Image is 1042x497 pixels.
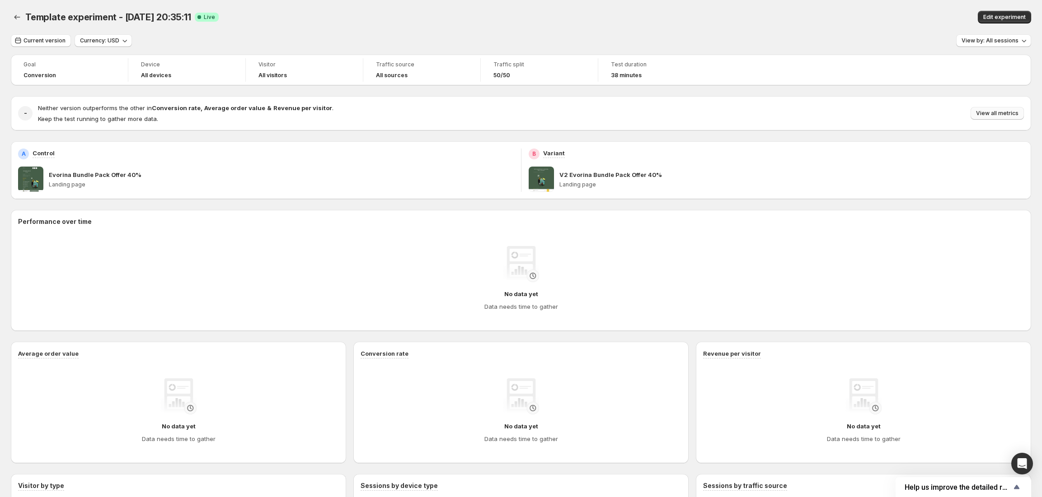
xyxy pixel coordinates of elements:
[152,104,201,111] strong: Conversion rate
[1011,453,1033,474] div: Open Intercom Messenger
[376,72,408,79] h4: All sources
[484,302,558,311] h4: Data needs time to gather
[49,181,514,188] p: Landing page
[827,434,901,443] h4: Data needs time to gather
[11,34,71,47] button: Current version
[258,72,287,79] h4: All visitors
[24,109,27,118] h2: -
[983,14,1026,21] span: Edit experiment
[559,181,1024,188] p: Landing page
[976,110,1019,117] span: View all metrics
[962,37,1019,44] span: View by: All sessions
[611,72,642,79] span: 38 minutes
[162,422,196,431] h4: No data yet
[532,150,536,158] h2: B
[611,60,703,80] a: Test duration38 minutes
[25,12,191,23] span: Template experiment - [DATE] 20:35:11
[204,104,265,111] strong: Average order value
[361,349,408,358] h3: Conversion rate
[376,61,468,68] span: Traffic source
[23,61,115,68] span: Goal
[905,482,1022,492] button: Show survey - Help us improve the detailed report for A/B campaigns
[484,434,558,443] h4: Data needs time to gather
[160,378,197,414] img: No data yet
[703,481,787,490] h3: Sessions by traffic source
[38,104,333,111] span: Neither version outperforms the other in .
[258,60,350,80] a: VisitorAll visitors
[142,434,216,443] h4: Data needs time to gather
[23,60,115,80] a: GoalConversion
[611,61,703,68] span: Test duration
[559,170,662,179] p: V2 Evorina Bundle Pack Offer 40%
[847,422,881,431] h4: No data yet
[529,167,554,192] img: V2 Evorina Bundle Pack Offer 40%
[543,149,565,158] p: Variant
[141,60,233,80] a: DeviceAll devices
[33,149,55,158] p: Control
[493,60,585,80] a: Traffic split50/50
[503,378,539,414] img: No data yet
[80,37,119,44] span: Currency: USD
[273,104,332,111] strong: Revenue per visitor
[18,481,64,490] h3: Visitor by type
[18,217,1024,226] h2: Performance over time
[845,378,882,414] img: No data yet
[361,481,438,490] h3: Sessions by device type
[493,61,585,68] span: Traffic split
[18,167,43,192] img: Evorina Bundle Pack Offer 40%
[18,349,79,358] h3: Average order value
[503,246,539,282] img: No data yet
[38,115,158,122] span: Keep the test running to gather more data.
[23,72,56,79] span: Conversion
[11,11,23,23] button: Back
[201,104,202,111] strong: ,
[504,289,538,298] h4: No data yet
[49,170,141,179] p: Evorina Bundle Pack Offer 40%
[978,11,1031,23] button: Edit experiment
[141,61,233,68] span: Device
[141,72,171,79] h4: All devices
[22,150,26,158] h2: A
[376,60,468,80] a: Traffic sourceAll sources
[504,422,538,431] h4: No data yet
[956,34,1031,47] button: View by: All sessions
[493,72,510,79] span: 50/50
[23,37,66,44] span: Current version
[75,34,132,47] button: Currency: USD
[905,483,1011,492] span: Help us improve the detailed report for A/B campaigns
[204,14,215,21] span: Live
[267,104,272,111] strong: &
[703,349,761,358] h3: Revenue per visitor
[258,61,350,68] span: Visitor
[971,107,1024,120] button: View all metrics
